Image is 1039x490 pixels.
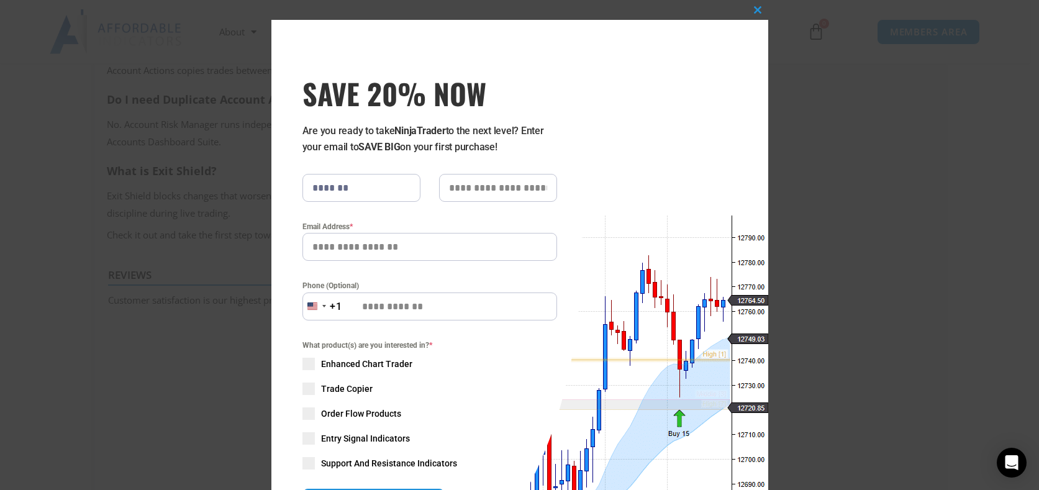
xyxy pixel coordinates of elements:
span: Enhanced Chart Trader [321,358,412,370]
label: Enhanced Chart Trader [302,358,557,370]
label: Order Flow Products [302,407,557,420]
span: What product(s) are you interested in? [302,339,557,352]
div: Open Intercom Messenger [997,448,1027,478]
strong: NinjaTrader [394,125,445,137]
span: Support And Resistance Indicators [321,457,457,470]
h3: SAVE 20% NOW [302,76,557,111]
span: Order Flow Products [321,407,401,420]
label: Trade Copier [302,383,557,395]
span: Trade Copier [321,383,373,395]
label: Phone (Optional) [302,279,557,292]
label: Support And Resistance Indicators [302,457,557,470]
label: Email Address [302,220,557,233]
label: Entry Signal Indicators [302,432,557,445]
span: Entry Signal Indicators [321,432,410,445]
p: Are you ready to take to the next level? Enter your email to on your first purchase! [302,123,557,155]
div: +1 [330,299,342,315]
strong: SAVE BIG [358,141,400,153]
button: Selected country [302,293,342,320]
